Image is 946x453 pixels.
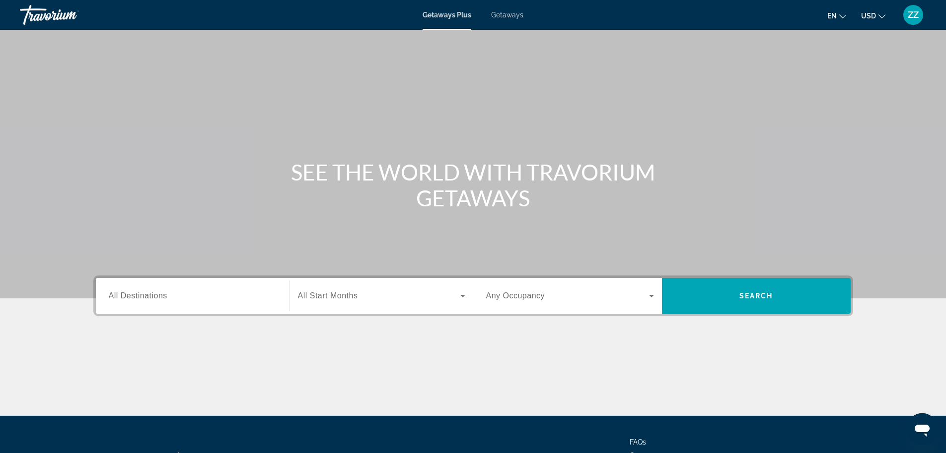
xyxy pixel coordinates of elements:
span: Any Occupancy [486,291,545,300]
a: FAQs [630,438,646,446]
span: USD [861,12,876,20]
a: Getaways [491,11,523,19]
span: All Start Months [298,291,358,300]
a: Getaways Plus [423,11,471,19]
button: Change language [827,8,846,23]
a: Travorium [20,2,119,28]
div: Search widget [96,278,851,314]
button: Change currency [861,8,885,23]
span: en [827,12,837,20]
h1: SEE THE WORLD WITH TRAVORIUM GETAWAYS [287,159,659,211]
span: Search [739,292,773,300]
iframe: Кнопка запуска окна обмена сообщениями [906,413,938,445]
span: ZZ [908,10,919,20]
button: User Menu [900,4,926,25]
button: Search [662,278,851,314]
span: All Destinations [109,291,167,300]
